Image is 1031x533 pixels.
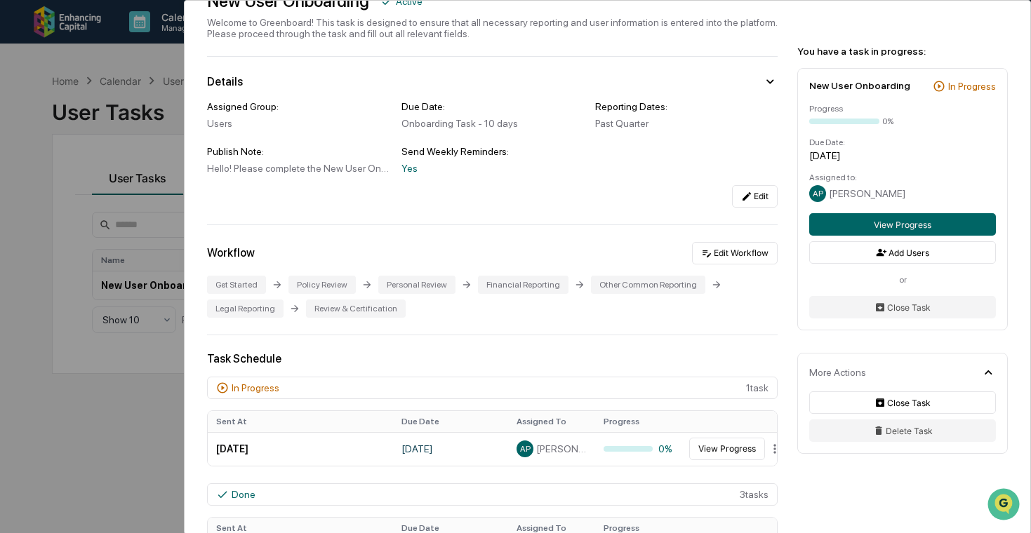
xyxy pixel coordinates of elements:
button: View Progress [689,438,765,460]
div: 🔎 [14,315,25,326]
div: We're available if you need us! [63,121,193,133]
div: 1 task [207,377,778,399]
td: [DATE] [393,432,508,466]
span: Pylon [140,348,170,358]
div: In Progress [948,81,996,92]
div: 0% [882,116,893,126]
div: Assigned to: [809,173,996,182]
div: Send Weekly Reminders: [401,146,584,157]
div: Assigned Group: [207,101,390,112]
span: AP [520,444,531,454]
span: [PERSON_NAME] [44,191,114,202]
div: Yes [401,163,584,174]
th: Assigned To [508,411,595,432]
button: Close Task [809,296,996,318]
td: [DATE] [208,432,393,466]
a: 🗄️Attestations [96,281,180,306]
div: Publish Note: [207,146,390,157]
div: Due Date: [809,137,996,147]
button: Delete Task [809,419,996,442]
div: Get Started [207,276,266,294]
div: 🗄️ [102,288,113,299]
div: Details [207,75,243,88]
div: More Actions [809,367,866,378]
div: Progress [809,104,996,114]
div: Onboarding Task - 10 days [401,118,584,129]
div: In Progress [232,382,279,393]
span: • [117,229,121,240]
button: View Progress [809,213,996,236]
span: [PERSON_NAME] [829,188,905,199]
img: Cece Ferraez [14,177,36,200]
div: Other Common Reporting [591,276,705,294]
img: 1746055101610-c473b297-6a78-478c-a979-82029cc54cd1 [14,107,39,133]
div: 3 task s [207,483,778,506]
div: Personal Review [378,276,455,294]
div: 🖐️ [14,288,25,299]
span: • [117,191,121,202]
span: [PERSON_NAME] [44,229,114,240]
button: Start new chat [239,112,255,128]
span: [DATE] [124,229,153,240]
div: Done [232,489,255,500]
div: Legal Reporting [207,299,284,318]
div: or [809,275,996,285]
div: New User Onboarding [809,80,910,91]
span: Preclearance [28,287,91,301]
th: Progress [595,411,682,432]
span: AP [813,189,823,198]
div: Due Date: [401,101,584,112]
div: Users [207,118,390,129]
span: Attestations [116,287,174,301]
span: [PERSON_NAME] [536,443,587,454]
iframe: Open customer support [986,487,1024,525]
button: Edit [732,185,778,208]
div: Hello! Please complete the New User Onboarding task at your earliest convenience. [207,163,390,174]
div: Financial Reporting [478,276,568,294]
img: Cece Ferraez [14,215,36,238]
div: You have a task in progress: [797,46,1008,57]
div: Past Quarter [595,118,778,129]
div: 0% [604,443,674,454]
button: Close Task [809,391,996,414]
a: 🔎Data Lookup [8,308,94,333]
div: Policy Review [288,276,356,294]
div: Reporting Dates: [595,101,778,112]
div: [DATE] [809,150,996,161]
div: Start new chat [63,107,230,121]
a: 🖐️Preclearance [8,281,96,306]
img: 1751574470498-79e402a7-3db9-40a0-906f-966fe37d0ed6 [29,107,55,133]
div: Welcome to Greenboard! This task is designed to ensure that all necessary reporting and user info... [207,17,778,39]
th: Sent At [208,411,393,432]
div: Task Schedule [207,352,778,365]
span: Data Lookup [28,313,88,328]
p: How can we help? [14,29,255,52]
div: Past conversations [14,156,94,167]
button: Edit Workflow [692,242,778,264]
span: [DATE] [124,191,153,202]
button: See all [218,153,255,170]
div: Review & Certification [306,299,406,318]
th: Due Date [393,411,508,432]
div: Workflow [207,246,255,259]
button: Add Users [809,241,996,264]
a: Powered byPylon [99,347,170,358]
